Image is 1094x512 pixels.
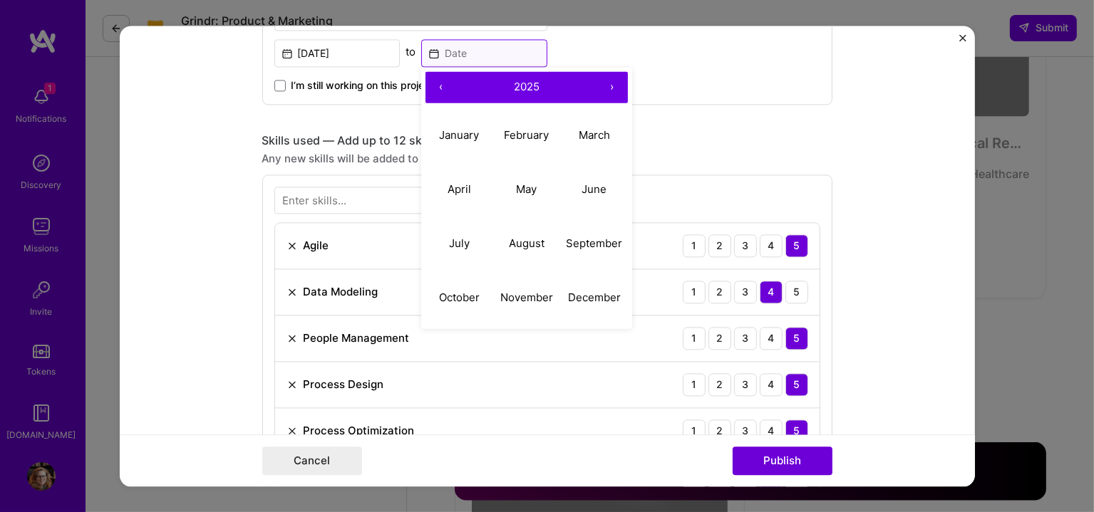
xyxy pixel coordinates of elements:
div: 2 [708,281,731,303]
div: 5 [785,327,808,350]
div: 3 [734,281,757,303]
button: July 2025 [425,216,493,270]
input: Date [274,39,401,67]
div: 3 [734,327,757,350]
div: Process Design [304,377,384,392]
button: January 2025 [425,108,493,162]
div: Skills used — Add up to 12 skills [262,133,832,148]
img: Remove [287,379,298,390]
div: to [406,44,416,59]
div: 5 [785,281,808,303]
abbr: September 2025 [566,236,622,249]
div: 4 [760,234,783,257]
div: 1 [683,234,706,257]
img: Remove [287,425,298,437]
button: August 2025 [493,216,561,270]
button: October 2025 [425,270,493,324]
abbr: August 2025 [509,236,545,249]
div: 4 [760,327,783,350]
span: I’m still working on this project [291,78,434,93]
button: Close [959,34,966,49]
div: 2 [708,373,731,396]
div: 5 [785,419,808,442]
div: Enter skills... [283,192,347,207]
button: April 2025 [425,162,493,216]
button: March 2025 [560,108,628,162]
div: Agile [304,238,329,253]
img: Remove [287,286,298,298]
button: February 2025 [493,108,561,162]
div: 2 [708,419,731,442]
abbr: February 2025 [504,127,549,141]
button: November 2025 [493,270,561,324]
div: People Management [304,330,410,345]
button: ‹ [425,71,457,103]
div: 2 [708,234,731,257]
abbr: April 2025 [448,182,471,195]
button: 2025 [457,71,597,103]
div: 5 [785,373,808,396]
button: June 2025 [560,162,628,216]
div: 3 [734,419,757,442]
div: 4 [760,373,783,396]
button: Publish [733,446,832,475]
div: Data Modeling [304,284,378,299]
button: May 2025 [493,162,561,216]
abbr: October 2025 [439,290,480,303]
div: Process Optimization [304,423,415,438]
abbr: July 2025 [449,236,470,249]
div: 5 [785,234,808,257]
abbr: May 2025 [516,182,537,195]
input: Date [421,39,547,67]
div: 1 [683,419,706,442]
div: 1 [683,281,706,303]
div: 4 [760,281,783,303]
button: Cancel [262,446,362,475]
abbr: June 2025 [582,182,607,195]
button: › [597,71,628,103]
div: 4 [760,419,783,442]
abbr: March 2025 [579,127,610,141]
button: December 2025 [560,270,628,324]
div: 1 [683,373,706,396]
div: 3 [734,373,757,396]
abbr: January 2025 [439,127,479,141]
img: Remove [287,240,298,251]
button: September 2025 [560,216,628,270]
span: 2025 [514,80,540,93]
div: 1 [683,327,706,350]
img: Remove [287,333,298,344]
abbr: November 2025 [500,290,553,303]
div: Any new skills will be added to your profile. [262,151,832,166]
div: 2 [708,327,731,350]
div: 3 [734,234,757,257]
abbr: December 2025 [568,290,621,303]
